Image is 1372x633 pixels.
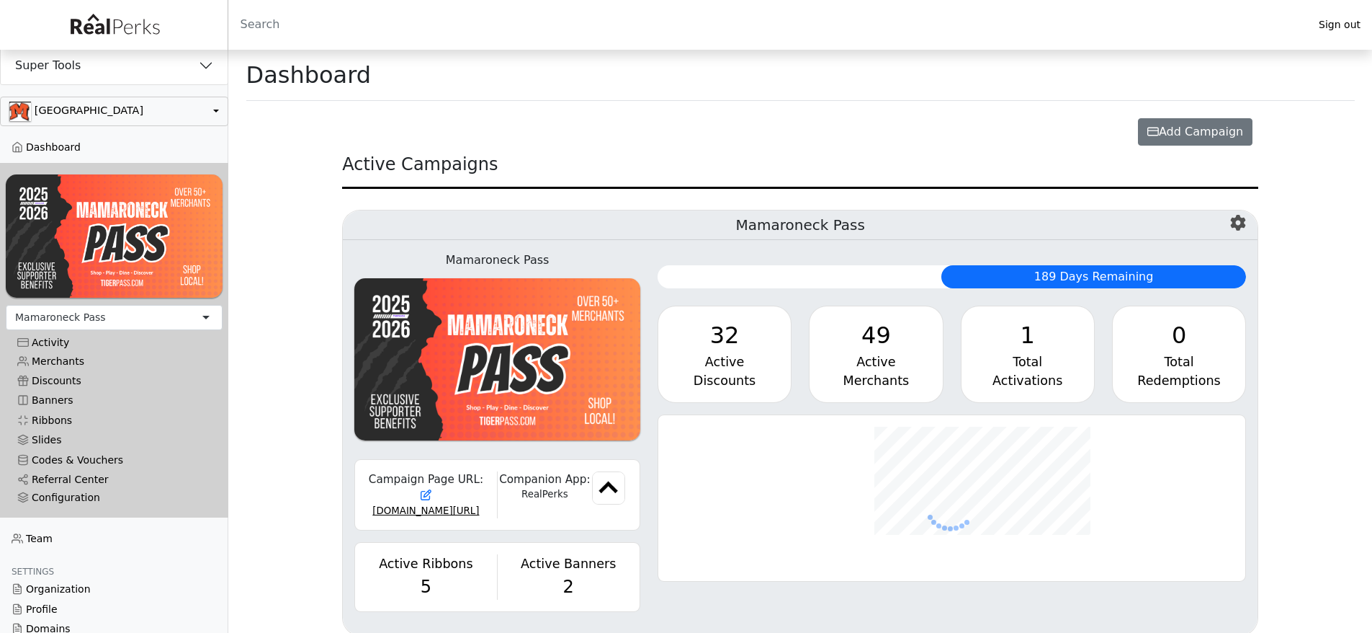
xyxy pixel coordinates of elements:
span: Settings [12,567,54,577]
a: Active Banners 2 [506,554,631,599]
div: 49 [821,318,931,353]
div: 1 [973,318,1082,353]
div: Campaign Page URL: [364,472,488,505]
a: 0 Total Redemptions [1112,306,1246,403]
img: real_perks_logo-01.svg [63,9,166,41]
button: Add Campaign [1138,118,1252,146]
div: 189 Days Remaining [941,265,1246,288]
img: favicon.png [592,472,625,505]
a: Discounts [6,371,223,391]
a: Referral Center [6,470,223,490]
button: Super Tools [1,47,228,84]
div: Activations [973,371,1082,390]
h1: Dashboard [246,61,372,89]
div: Companion App: [498,472,593,488]
a: 1 Total Activations [961,306,1095,403]
a: Banners [6,391,223,410]
h5: Mamaroneck Pass [343,211,1257,240]
div: 5 [364,574,488,600]
div: Active [670,353,779,371]
div: Active Banners [506,554,631,573]
a: Codes & Vouchers [6,450,223,469]
a: Active Ribbons 5 [364,554,488,599]
div: Active [821,353,931,371]
div: 32 [670,318,779,353]
div: Mamaroneck Pass [15,310,106,325]
a: 32 Active Discounts [658,306,792,403]
img: UvwXJMpi3zTF1NL6z0MrguGCGojMqrs78ysOqfof.png [354,278,640,441]
a: Merchants [6,351,223,371]
div: Active Campaigns [342,151,1258,189]
div: Total [1124,353,1234,371]
div: Active Ribbons [364,554,488,573]
div: Redemptions [1124,371,1234,390]
a: Sign out [1307,15,1372,35]
div: Configuration [17,492,211,504]
a: Ribbons [6,411,223,430]
a: Slides [6,430,223,450]
div: Mamaroneck Pass [354,252,640,269]
a: [DOMAIN_NAME][URL] [372,505,479,516]
img: UvwXJMpi3zTF1NL6z0MrguGCGojMqrs78ysOqfof.png [6,174,223,298]
div: Discounts [670,371,779,390]
div: RealPerks [498,487,593,502]
div: 0 [1124,318,1234,353]
div: Total [973,353,1082,371]
a: 49 Active Merchants [809,306,943,403]
div: Activity [17,337,211,349]
input: Search [228,7,1307,42]
img: 0SBPtshqTvrgEtdEgrWk70gKnUHZpYRm94MZ5hDb.png [9,102,31,121]
div: Merchants [821,371,931,390]
div: 2 [506,574,631,600]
